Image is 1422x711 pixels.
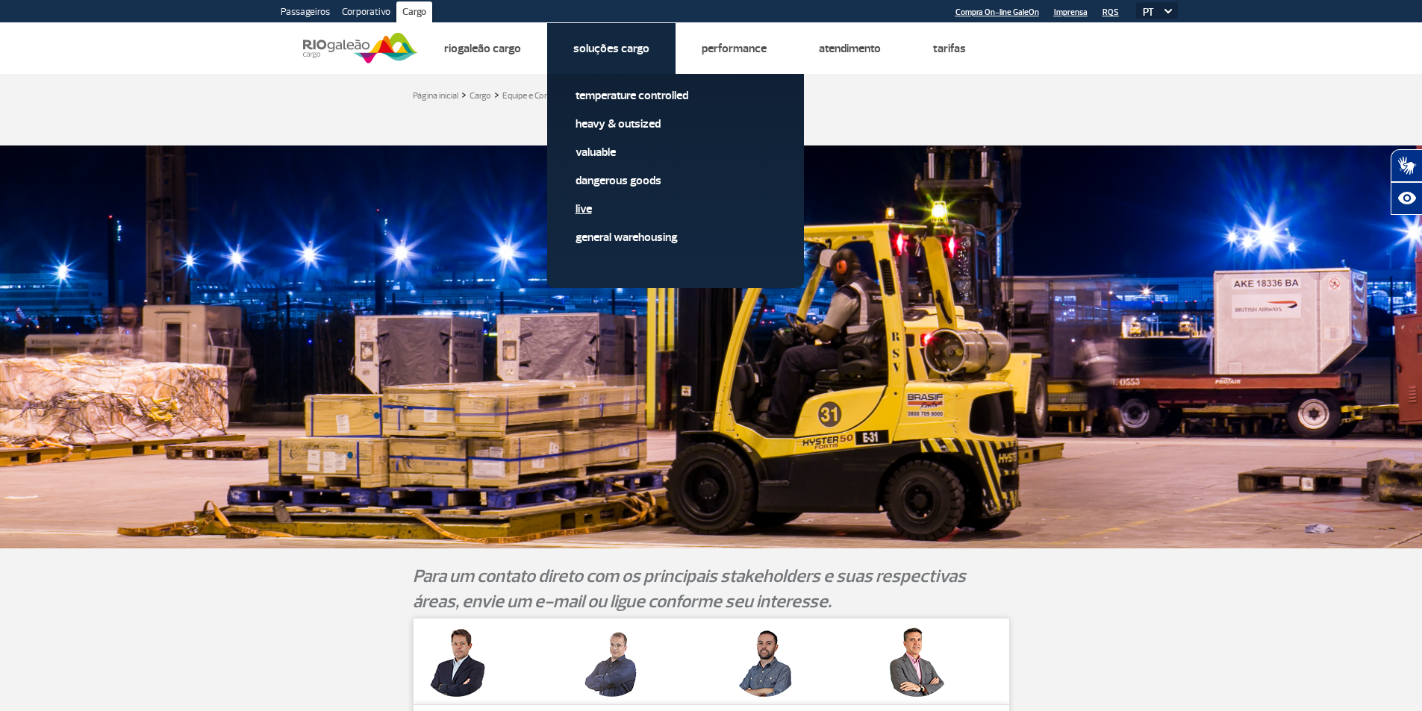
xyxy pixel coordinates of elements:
[413,563,1010,614] p: Para um contato direto com os principais stakeholders e suas respectivas áreas, envie um e-mail o...
[470,90,491,101] a: Cargo
[461,86,467,103] a: >
[955,7,1039,17] a: Compra On-line GaleOn
[819,41,881,56] a: Atendimento
[1391,182,1422,215] button: Abrir recursos assistivos.
[444,41,521,56] a: Riogaleão Cargo
[576,626,647,697] img: sem-foto-avatar.png
[1391,149,1422,215] div: Plugin de acessibilidade da Hand Talk.
[576,87,776,104] a: Temperature Controlled
[494,86,499,103] a: >
[336,1,396,25] a: Corporativo
[576,172,776,189] a: Dangerous Goods
[275,1,336,25] a: Passageiros
[702,41,767,56] a: Performance
[576,116,776,132] a: Heavy & Outsized
[413,90,458,101] a: Página inicial
[1391,149,1422,182] button: Abrir tradutor de língua de sinais.
[576,201,776,217] a: Live
[396,1,432,25] a: Cargo
[573,41,649,56] a: Soluções Cargo
[576,144,776,160] a: Valuable
[1103,7,1119,17] a: RQS
[576,229,776,245] a: General Warehousing
[933,41,966,56] a: Tarifas
[729,626,800,697] img: sem-foto-avatar.png
[421,626,492,697] img: sem-foto-avatar.png
[1054,7,1088,17] a: Imprensa
[882,626,952,697] img: sem-foto-avatar.png
[502,90,570,101] a: Equipe e Contatos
